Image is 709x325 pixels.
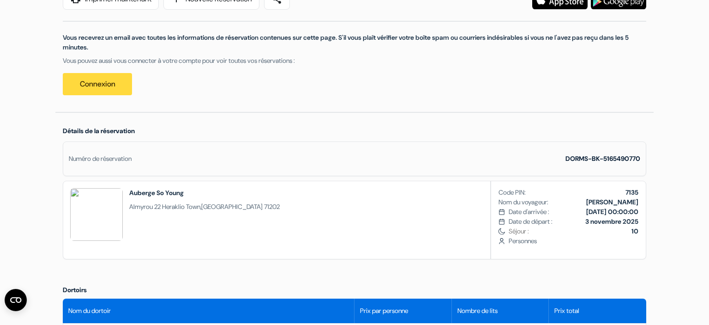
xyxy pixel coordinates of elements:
[63,56,646,66] p: Vous pouvez aussi vous connecter à votre compte pour voir toutes vos réservations :
[129,202,161,211] span: Almyrou 22
[264,202,280,211] span: 71202
[63,73,132,95] a: Connexion
[509,217,553,227] span: Date de départ :
[129,188,280,197] h2: Auberge So Young
[499,188,526,197] span: Code PIN:
[360,306,408,316] span: Prix par personne
[499,197,548,207] span: Nom du voyageur:
[68,306,111,316] span: Nom du dortoir
[457,306,498,316] span: Nombre de lits
[70,188,123,241] img: UTdaZA87ATpWYwJk
[586,198,638,206] b: [PERSON_NAME]
[63,33,646,52] p: Vous recevrez un email avec toutes les informations de réservation contenues sur cette page. S'il...
[69,154,132,164] div: Numéro de réservation
[63,127,135,135] span: Détails de la réservation
[554,306,579,316] span: Prix total
[162,202,200,211] span: Heraklio Town
[586,208,638,216] b: [DATE] 00:00:00
[631,227,638,235] b: 10
[509,227,638,236] span: Séjour :
[509,236,638,246] span: Personnes
[63,286,87,294] span: Dortoirs
[625,188,638,196] b: 7135
[565,154,640,163] strong: DORMS-BK-5165490770
[585,217,638,226] b: 3 novembre 2025
[129,202,280,212] span: ,
[201,202,263,211] span: [GEOGRAPHIC_DATA]
[509,207,549,217] span: Date d'arrivée :
[5,289,27,311] button: Ouvrir le widget CMP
